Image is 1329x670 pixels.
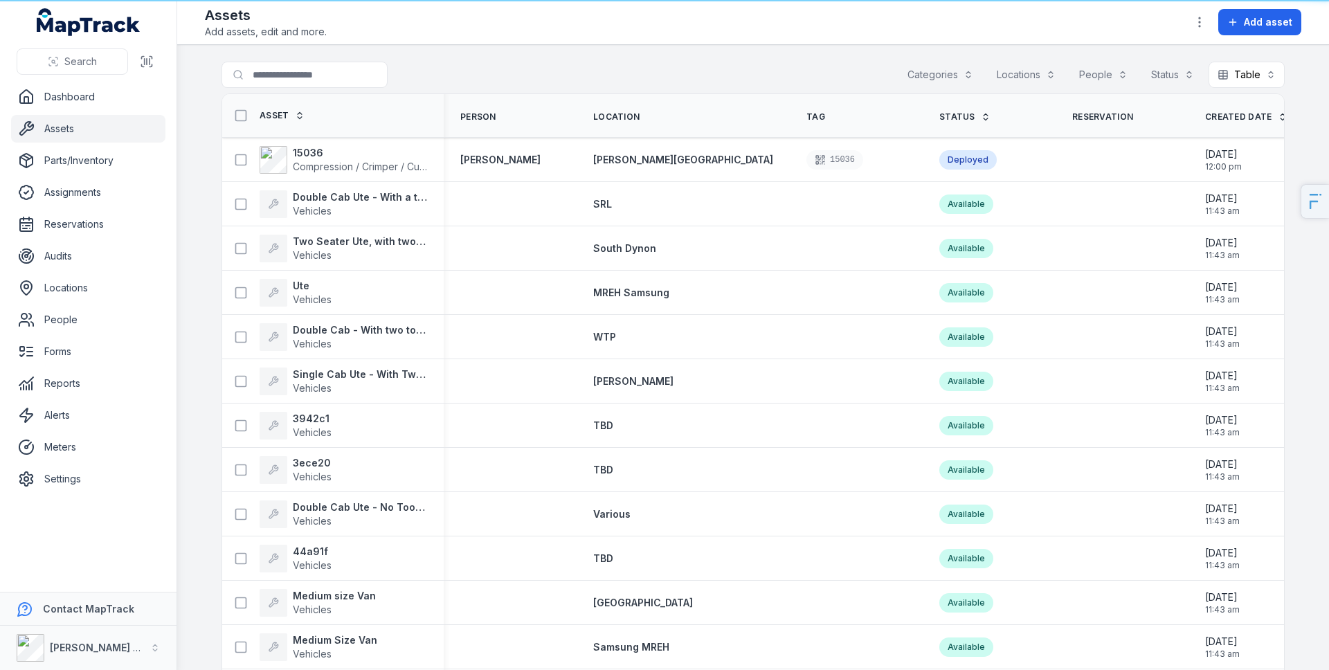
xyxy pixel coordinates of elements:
[260,456,332,484] a: 3ece20Vehicles
[293,161,521,172] span: Compression / Crimper / Cutter / [PERSON_NAME]
[11,274,165,302] a: Locations
[64,55,97,69] span: Search
[1205,338,1240,350] span: 11:43 am
[1205,325,1240,350] time: 07/10/2025, 11:43:50 am
[293,515,332,527] span: Vehicles
[11,115,165,143] a: Assets
[260,589,376,617] a: Medium size VanVehicles
[939,637,993,657] div: Available
[293,323,427,337] strong: Double Cab - With two toolboxes on the back
[260,633,377,661] a: Medium Size VanVehicles
[1205,147,1242,161] span: [DATE]
[1205,546,1240,560] span: [DATE]
[1205,604,1240,615] span: 11:43 am
[43,603,134,615] strong: Contact MapTrack
[11,306,165,334] a: People
[1205,560,1240,571] span: 11:43 am
[1205,502,1240,527] time: 07/10/2025, 11:43:50 am
[806,111,825,123] span: Tag
[1205,236,1240,250] span: [DATE]
[205,6,327,25] h2: Assets
[939,194,993,214] div: Available
[939,505,993,524] div: Available
[11,147,165,174] a: Parts/Inventory
[293,338,332,350] span: Vehicles
[293,293,332,305] span: Vehicles
[939,239,993,258] div: Available
[260,146,427,174] a: 15036Compression / Crimper / Cutter / [PERSON_NAME]
[1205,471,1240,482] span: 11:43 am
[1205,369,1240,394] time: 07/10/2025, 11:43:50 am
[293,235,427,248] strong: Two Seater Ute, with two tool boxes on the back.
[293,604,332,615] span: Vehicles
[11,401,165,429] a: Alerts
[260,110,289,121] span: Asset
[11,179,165,206] a: Assignments
[1205,413,1240,438] time: 07/10/2025, 11:43:50 am
[593,375,673,387] span: [PERSON_NAME]
[593,464,613,476] span: TBD
[293,205,332,217] span: Vehicles
[593,640,669,654] a: Samsung MREH
[1205,369,1240,383] span: [DATE]
[460,153,541,167] a: [PERSON_NAME]
[939,283,993,302] div: Available
[1205,325,1240,338] span: [DATE]
[1205,161,1242,172] span: 12:00 pm
[260,323,427,351] a: Double Cab - With two toolboxes on the backVehicles
[939,150,997,170] div: Deployed
[1205,192,1240,217] time: 07/10/2025, 11:43:50 am
[1205,147,1242,172] time: 07/10/2025, 12:00:17 pm
[1070,62,1137,88] button: People
[260,110,305,121] a: Asset
[293,382,332,394] span: Vehicles
[1205,649,1240,660] span: 11:43 am
[1205,590,1240,615] time: 07/10/2025, 11:43:50 am
[50,642,179,653] strong: [PERSON_NAME] Electrical
[1205,236,1240,261] time: 07/10/2025, 11:43:50 am
[1244,15,1292,29] span: Add asset
[11,242,165,270] a: Audits
[593,419,613,433] a: TBD
[1218,9,1301,35] button: Add asset
[11,338,165,365] a: Forms
[1205,635,1240,660] time: 07/10/2025, 11:43:50 am
[293,146,427,160] strong: 15036
[460,111,496,123] span: Person
[593,374,673,388] a: [PERSON_NAME]
[260,279,332,307] a: UteVehicles
[1205,516,1240,527] span: 11:43 am
[593,552,613,565] a: TBD
[11,370,165,397] a: Reports
[260,545,332,572] a: 44a91fVehicles
[593,596,693,610] a: [GEOGRAPHIC_DATA]
[260,412,332,440] a: 3942c1Vehicles
[593,286,669,300] a: MREH Samsung
[1205,502,1240,516] span: [DATE]
[939,593,993,613] div: Available
[593,198,612,210] span: SRL
[11,465,165,493] a: Settings
[17,48,128,75] button: Search
[293,500,427,514] strong: Double Cab Ute - No Toolbox
[293,648,332,660] span: Vehicles
[939,327,993,347] div: Available
[1205,458,1240,471] span: [DATE]
[593,419,613,431] span: TBD
[593,242,656,254] span: South Dynon
[806,150,863,170] div: 15036
[205,25,327,39] span: Add assets, edit and more.
[593,552,613,564] span: TBD
[1205,280,1240,305] time: 07/10/2025, 11:43:50 am
[1205,546,1240,571] time: 07/10/2025, 11:43:50 am
[293,589,376,603] strong: Medium size Van
[1205,294,1240,305] span: 11:43 am
[293,471,332,482] span: Vehicles
[11,210,165,238] a: Reservations
[293,545,332,559] strong: 44a91f
[293,633,377,647] strong: Medium Size Van
[1205,383,1240,394] span: 11:43 am
[939,111,991,123] a: Status
[293,559,332,571] span: Vehicles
